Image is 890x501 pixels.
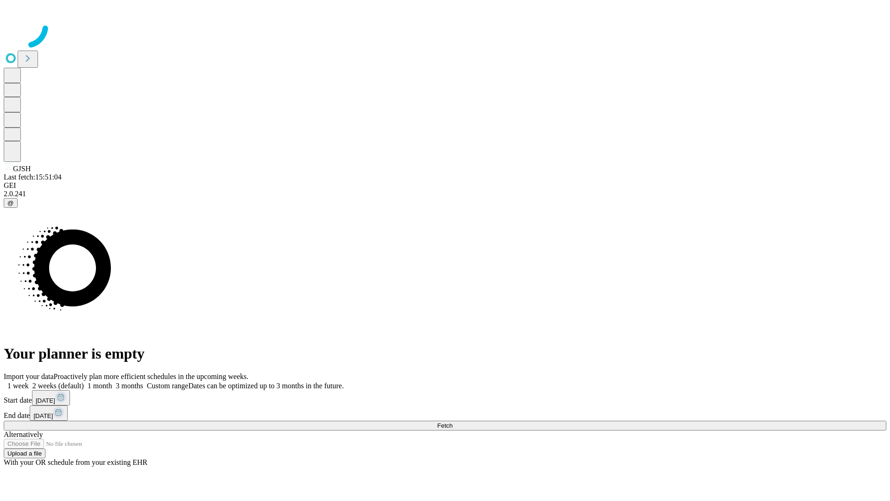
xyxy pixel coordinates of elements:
[4,390,886,405] div: Start date
[4,190,886,198] div: 2.0.241
[4,458,147,466] span: With your OR schedule from your existing EHR
[4,373,54,380] span: Import your data
[4,198,18,208] button: @
[4,345,886,362] h1: Your planner is empty
[7,199,14,206] span: @
[36,397,55,404] span: [DATE]
[13,165,31,173] span: GJSH
[7,382,29,390] span: 1 week
[147,382,188,390] span: Custom range
[4,181,886,190] div: GEI
[32,382,84,390] span: 2 weeks (default)
[30,405,68,421] button: [DATE]
[437,422,452,429] span: Fetch
[188,382,343,390] span: Dates can be optimized up to 3 months in the future.
[4,449,45,458] button: Upload a file
[4,421,886,430] button: Fetch
[4,173,62,181] span: Last fetch: 15:51:04
[4,430,43,438] span: Alternatively
[116,382,143,390] span: 3 months
[54,373,248,380] span: Proactively plan more efficient schedules in the upcoming weeks.
[32,390,70,405] button: [DATE]
[88,382,112,390] span: 1 month
[4,405,886,421] div: End date
[33,412,53,419] span: [DATE]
